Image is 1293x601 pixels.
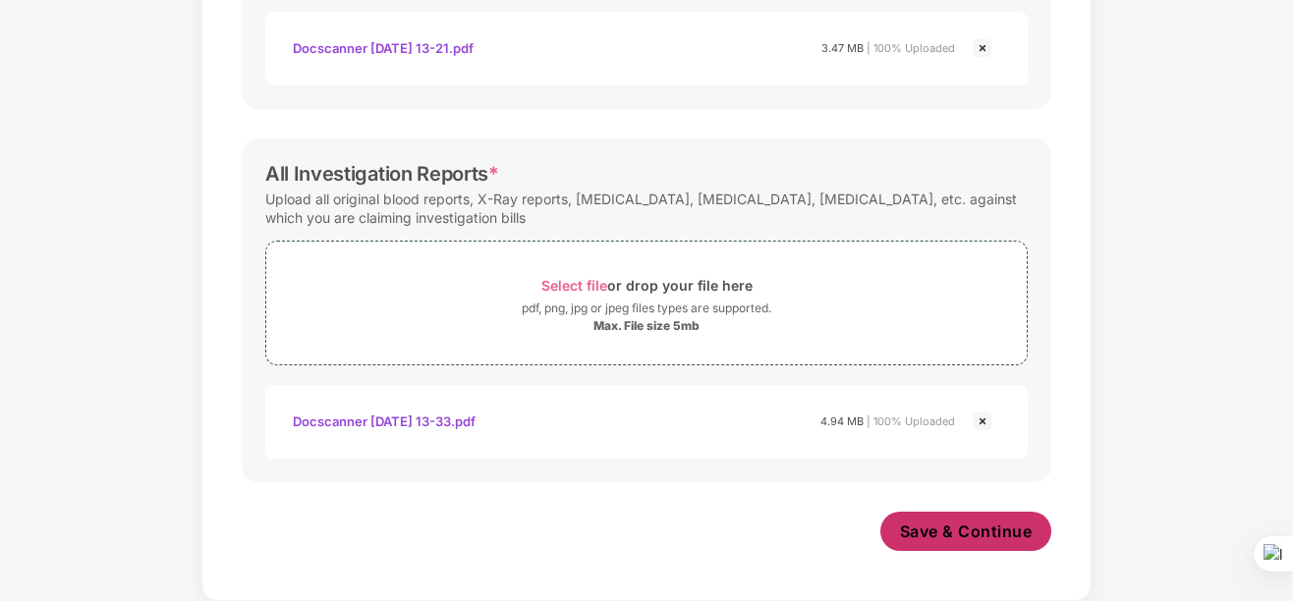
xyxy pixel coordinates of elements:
[293,405,476,438] div: Docscanner [DATE] 13-33.pdf
[522,299,771,318] div: pdf, png, jpg or jpeg files types are supported.
[971,36,994,60] img: svg+xml;base64,PHN2ZyBpZD0iQ3Jvc3MtMjR4MjQiIHhtbG5zPSJodHRwOi8vd3d3LnczLm9yZy8yMDAwL3N2ZyIgd2lkdG...
[867,41,955,55] span: | 100% Uploaded
[541,277,607,294] span: Select file
[593,318,700,334] div: Max. File size 5mb
[293,31,474,65] div: Docscanner [DATE] 13-21.pdf
[541,272,753,299] div: or drop your file here
[880,512,1052,551] button: Save & Continue
[821,41,864,55] span: 3.47 MB
[820,414,864,428] span: 4.94 MB
[971,410,994,433] img: svg+xml;base64,PHN2ZyBpZD0iQ3Jvc3MtMjR4MjQiIHhtbG5zPSJodHRwOi8vd3d3LnczLm9yZy8yMDAwL3N2ZyIgd2lkdG...
[265,162,499,186] div: All Investigation Reports
[265,186,1028,231] div: Upload all original blood reports, X-Ray reports, [MEDICAL_DATA], [MEDICAL_DATA], [MEDICAL_DATA],...
[867,414,955,428] span: | 100% Uploaded
[266,256,1027,350] span: Select fileor drop your file herepdf, png, jpg or jpeg files types are supported.Max. File size 5mb
[900,520,1033,542] span: Save & Continue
